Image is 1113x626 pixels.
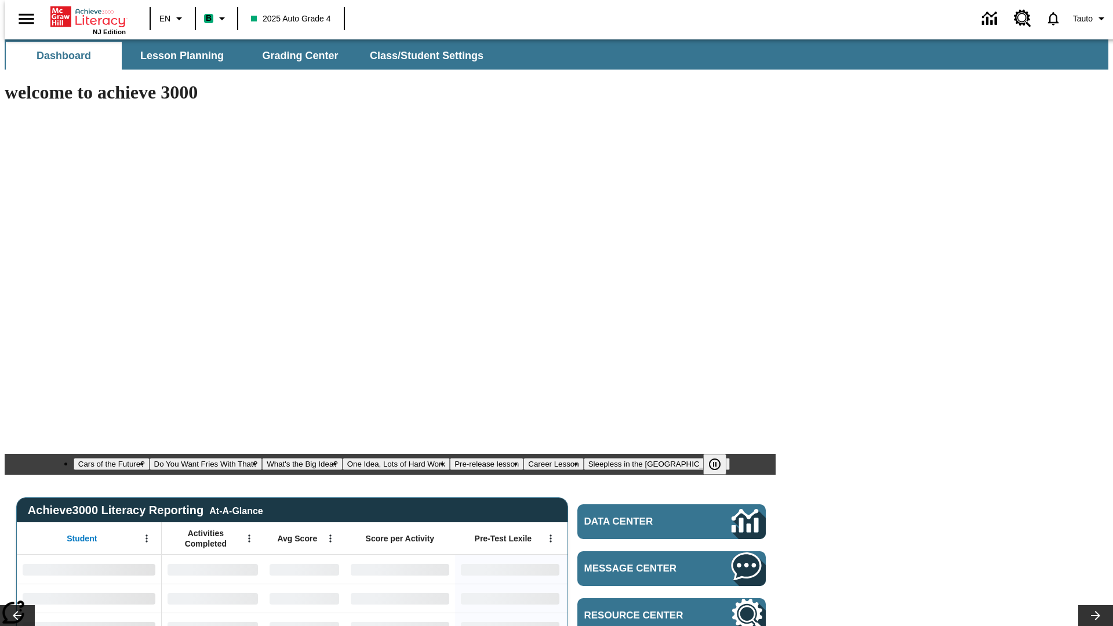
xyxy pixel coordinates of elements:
[322,530,339,547] button: Open Menu
[5,42,494,70] div: SubNavbar
[577,504,766,539] a: Data Center
[264,555,345,584] div: No Data,
[523,458,583,470] button: Slide 6 Career Lesson
[703,454,738,475] div: Pause
[584,458,730,470] button: Slide 7 Sleepless in the Animal Kingdom
[162,584,264,613] div: No Data,
[50,4,126,35] div: Home
[264,584,345,613] div: No Data,
[168,528,244,549] span: Activities Completed
[37,49,91,63] span: Dashboard
[370,49,483,63] span: Class/Student Settings
[584,516,693,527] span: Data Center
[154,8,191,29] button: Language: EN, Select a language
[138,530,155,547] button: Open Menu
[450,458,523,470] button: Slide 5 Pre-release lesson
[584,563,697,574] span: Message Center
[150,458,263,470] button: Slide 2 Do You Want Fries With That?
[206,11,212,26] span: B
[9,2,43,36] button: Open side menu
[277,533,317,544] span: Avg Score
[1007,3,1038,34] a: Resource Center, Will open in new tab
[5,82,776,103] h1: welcome to achieve 3000
[577,551,766,586] a: Message Center
[262,458,343,470] button: Slide 3 What's the Big Idea?
[343,458,450,470] button: Slide 4 One Idea, Lots of Hard Work
[50,5,126,28] a: Home
[542,530,559,547] button: Open Menu
[209,504,263,516] div: At-A-Glance
[162,555,264,584] div: No Data,
[67,533,97,544] span: Student
[1078,605,1113,626] button: Lesson carousel, Next
[975,3,1007,35] a: Data Center
[242,42,358,70] button: Grading Center
[5,39,1108,70] div: SubNavbar
[1068,8,1113,29] button: Profile/Settings
[475,533,532,544] span: Pre-Test Lexile
[28,504,263,517] span: Achieve3000 Literacy Reporting
[241,530,258,547] button: Open Menu
[361,42,493,70] button: Class/Student Settings
[93,28,126,35] span: NJ Edition
[6,42,122,70] button: Dashboard
[262,49,338,63] span: Grading Center
[584,610,697,621] span: Resource Center
[199,8,234,29] button: Boost Class color is mint green. Change class color
[124,42,240,70] button: Lesson Planning
[251,13,331,25] span: 2025 Auto Grade 4
[366,533,435,544] span: Score per Activity
[1038,3,1068,34] a: Notifications
[140,49,224,63] span: Lesson Planning
[703,454,726,475] button: Pause
[159,13,170,25] span: EN
[74,458,150,470] button: Slide 1 Cars of the Future?
[1073,13,1093,25] span: Tauto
